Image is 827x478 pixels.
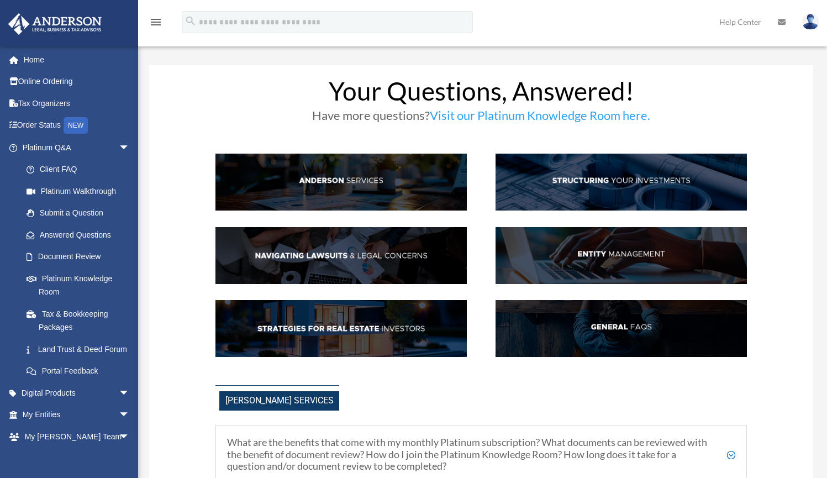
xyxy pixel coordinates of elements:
a: My Entitiesarrow_drop_down [8,404,146,426]
a: Tax Organizers [8,92,146,114]
a: Order StatusNEW [8,114,146,137]
a: Platinum Q&Aarrow_drop_down [8,136,146,159]
i: search [185,15,197,27]
img: AndServ_hdr [215,154,466,211]
a: Platinum Walkthrough [15,180,146,202]
img: Anderson Advisors Platinum Portal [5,13,105,35]
img: NavLaw_hdr [215,227,466,284]
a: Visit our Platinum Knowledge Room here. [430,108,650,128]
a: menu [149,19,162,29]
a: Online Ordering [8,71,146,93]
a: Document Review [15,246,146,268]
i: menu [149,15,162,29]
a: Portal Feedback [15,360,146,382]
a: Client FAQ [15,159,141,181]
span: arrow_drop_down [119,382,141,405]
a: Tax & Bookkeeping Packages [15,303,146,338]
img: StratsRE_hdr [215,300,466,357]
a: Home [8,49,146,71]
a: Submit a Question [15,202,146,224]
span: arrow_drop_down [119,426,141,448]
a: Answered Questions [15,224,146,246]
a: Platinum Knowledge Room [15,267,146,303]
img: EntManag_hdr [496,227,746,284]
h1: Your Questions, Answered! [215,78,747,109]
img: User Pic [802,14,819,30]
span: [PERSON_NAME] Services [219,391,339,411]
h5: What are the benefits that come with my monthly Platinum subscription? What documents can be revi... [227,437,735,472]
h3: Have more questions? [215,109,747,127]
a: My [PERSON_NAME] Teamarrow_drop_down [8,426,146,448]
a: Digital Productsarrow_drop_down [8,382,146,404]
img: StructInv_hdr [496,154,746,211]
div: NEW [64,117,88,134]
img: GenFAQ_hdr [496,300,746,357]
span: arrow_drop_down [119,136,141,159]
a: Land Trust & Deed Forum [15,338,146,360]
span: arrow_drop_down [119,404,141,427]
